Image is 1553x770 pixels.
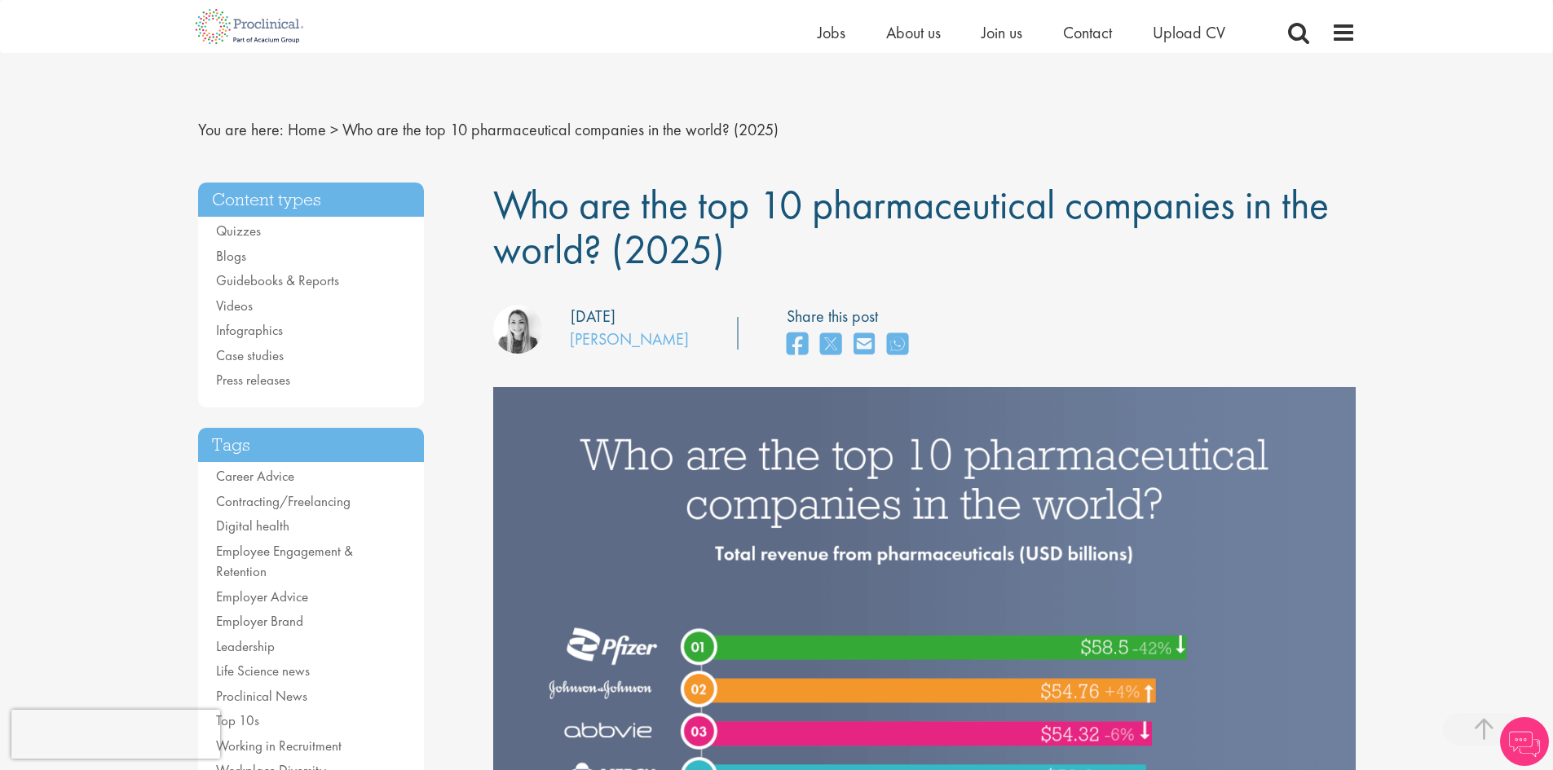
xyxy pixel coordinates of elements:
[570,328,689,350] a: [PERSON_NAME]
[216,517,289,535] a: Digital health
[1153,22,1225,43] a: Upload CV
[216,637,275,655] a: Leadership
[198,183,425,218] h3: Content types
[887,328,908,363] a: share on whats app
[216,492,351,510] a: Contracting/Freelancing
[330,119,338,140] span: >
[216,542,353,581] a: Employee Engagement & Retention
[342,119,779,140] span: Who are the top 10 pharmaceutical companies in the world? (2025)
[493,178,1329,275] span: Who are the top 10 pharmaceutical companies in the world? (2025)
[216,587,308,605] a: Employer Advice
[854,328,875,363] a: share on email
[216,662,310,680] a: Life Science news
[1500,717,1549,766] img: Chatbot
[216,297,253,315] a: Videos
[787,305,916,328] label: Share this post
[493,305,542,354] img: Hannah Burke
[11,710,220,759] iframe: reCAPTCHA
[787,328,808,363] a: share on facebook
[216,687,307,705] a: Proclinical News
[216,321,283,339] a: Infographics
[216,247,246,265] a: Blogs
[886,22,941,43] a: About us
[288,119,326,140] a: breadcrumb link
[571,305,615,328] div: [DATE]
[982,22,1022,43] a: Join us
[820,328,841,363] a: share on twitter
[216,346,284,364] a: Case studies
[216,737,342,755] a: Working in Recruitment
[216,711,259,729] a: Top 10s
[216,612,303,630] a: Employer Brand
[1063,22,1112,43] a: Contact
[216,222,261,240] a: Quizzes
[818,22,845,43] a: Jobs
[216,467,294,485] a: Career Advice
[216,271,339,289] a: Guidebooks & Reports
[198,428,425,463] h3: Tags
[216,371,290,389] a: Press releases
[198,119,284,140] span: You are here:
